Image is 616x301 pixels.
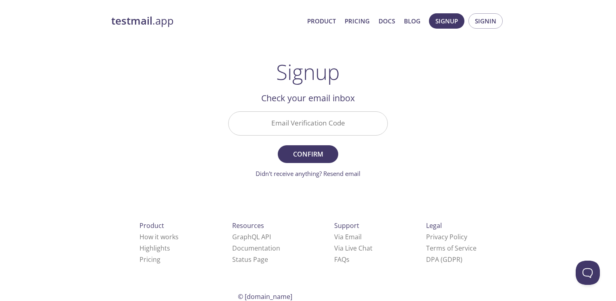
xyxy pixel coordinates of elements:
[346,255,350,264] span: s
[256,169,360,178] a: Didn't receive anything? Resend email
[287,148,329,160] span: Confirm
[426,255,462,264] a: DPA (GDPR)
[334,221,359,230] span: Support
[232,255,268,264] a: Status Page
[111,14,301,28] a: testmail.app
[345,16,370,26] a: Pricing
[379,16,395,26] a: Docs
[232,221,264,230] span: Resources
[429,13,464,29] button: Signup
[404,16,420,26] a: Blog
[475,16,496,26] span: Signin
[139,255,160,264] a: Pricing
[232,232,271,241] a: GraphQL API
[111,14,152,28] strong: testmail
[139,221,164,230] span: Product
[435,16,458,26] span: Signup
[468,13,503,29] button: Signin
[426,232,467,241] a: Privacy Policy
[232,244,280,253] a: Documentation
[334,244,373,253] a: Via Live Chat
[576,261,600,285] iframe: Help Scout Beacon - Open
[276,60,340,84] h1: Signup
[228,91,388,105] h2: Check your email inbox
[307,16,336,26] a: Product
[426,244,477,253] a: Terms of Service
[426,221,442,230] span: Legal
[139,232,179,241] a: How it works
[334,255,350,264] a: FAQ
[238,292,292,301] span: © [DOMAIN_NAME]
[278,145,338,163] button: Confirm
[139,244,170,253] a: Highlights
[334,232,362,241] a: Via Email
